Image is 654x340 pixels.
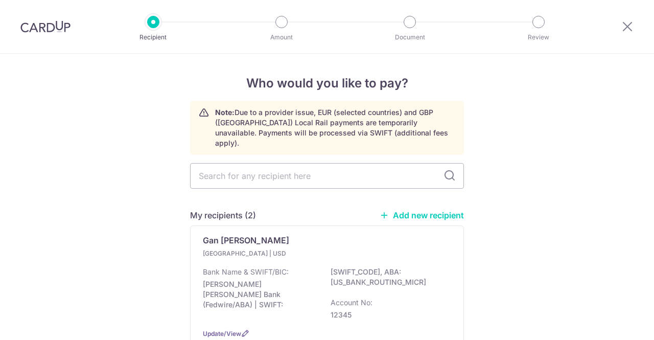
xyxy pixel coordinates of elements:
p: Amount [244,32,319,42]
p: [PERSON_NAME] [PERSON_NAME] Bank (Fedwire/ABA) | SWIFT: [SWIFT_CODE], ABA: [US_BANK_ROUTING_MICR] [203,267,445,320]
p: Account No: [331,298,372,308]
h5: My recipients (2) [190,209,256,221]
iframe: Opens a widget where you can find more information [589,309,644,335]
h4: Who would you like to pay? [190,74,464,93]
p: Bank Name & SWIFT/BIC: [203,267,289,277]
a: Add new recipient [380,210,464,220]
p: Gan [PERSON_NAME] [203,234,289,246]
p: Review [501,32,576,42]
p: Due to a provider issue, EUR (selected countries) and GBP ([GEOGRAPHIC_DATA]) Local Rail payments... [215,107,455,148]
a: Update/View [203,330,241,337]
p: Document [372,32,448,42]
p: [GEOGRAPHIC_DATA] | USD [203,248,323,259]
input: Search for any recipient here [190,163,464,189]
img: CardUp [20,20,71,33]
p: 12345 [331,310,445,320]
p: Recipient [115,32,191,42]
strong: Note: [215,108,235,117]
